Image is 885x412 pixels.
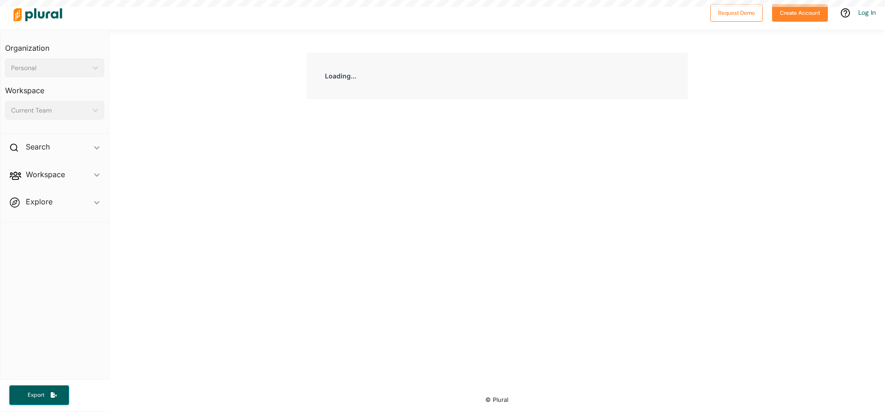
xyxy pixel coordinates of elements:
[9,385,69,405] button: Export
[11,63,89,73] div: Personal
[858,8,876,17] a: Log In
[710,7,763,17] a: Request Demo
[772,4,828,22] button: Create Account
[5,35,104,55] h3: Organization
[11,106,89,115] div: Current Team
[307,53,688,99] div: Loading...
[710,4,763,22] button: Request Demo
[21,391,51,399] span: Export
[485,396,508,403] small: © Plural
[5,77,104,97] h3: Workspace
[26,142,50,152] h2: Search
[772,7,828,17] a: Create Account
